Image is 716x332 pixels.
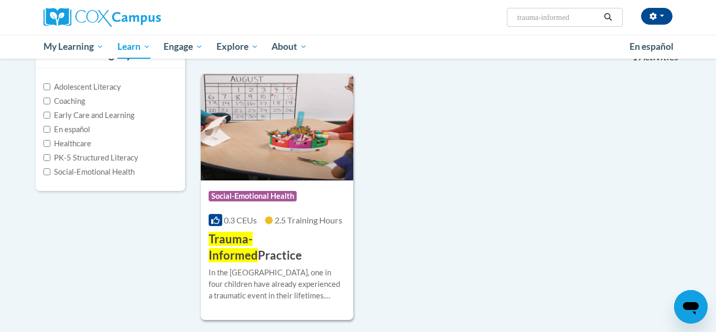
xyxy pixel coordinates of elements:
[44,154,50,161] input: Checkbox for Options
[44,168,50,175] input: Checkbox for Options
[201,73,353,180] img: Course Logo
[516,11,600,24] input: Search Courses
[28,35,688,59] div: Main menu
[209,232,258,262] span: Trauma-Informed
[44,81,121,93] label: Adolescent Literacy
[674,290,708,324] iframe: Button to launch messaging window
[44,126,50,133] input: Checkbox for Options
[44,138,91,149] label: Healthcare
[265,35,314,59] a: About
[630,41,674,52] span: En español
[117,40,150,53] span: Learn
[44,95,85,107] label: Coaching
[201,73,353,320] a: Course LogoSocial-Emotional Health0.3 CEUs2.5 Training Hours Trauma-InformedPracticeIn the [GEOGR...
[216,40,258,53] span: Explore
[44,152,138,164] label: PK-5 Structured Literacy
[44,166,135,178] label: Social-Emotional Health
[157,35,210,59] a: Engage
[209,191,297,201] span: Social-Emotional Health
[44,40,104,53] span: My Learning
[44,112,50,119] input: Checkbox for Options
[623,36,680,58] a: En español
[111,35,157,59] a: Learn
[37,35,111,59] a: My Learning
[44,124,90,135] label: En español
[44,140,50,147] input: Checkbox for Options
[600,11,616,24] button: Search
[44,8,243,27] a: Cox Campus
[641,8,672,25] button: Account Settings
[209,267,345,302] div: In the [GEOGRAPHIC_DATA], one in four children have already experienced a traumatic event in thei...
[275,215,342,225] span: 2.5 Training Hours
[44,8,161,27] img: Cox Campus
[44,110,134,121] label: Early Care and Learning
[209,231,345,264] h3: Practice
[210,35,265,59] a: Explore
[44,98,50,104] input: Checkbox for Options
[44,83,50,90] input: Checkbox for Options
[272,40,307,53] span: About
[164,40,203,53] span: Engage
[224,215,257,225] span: 0.3 CEUs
